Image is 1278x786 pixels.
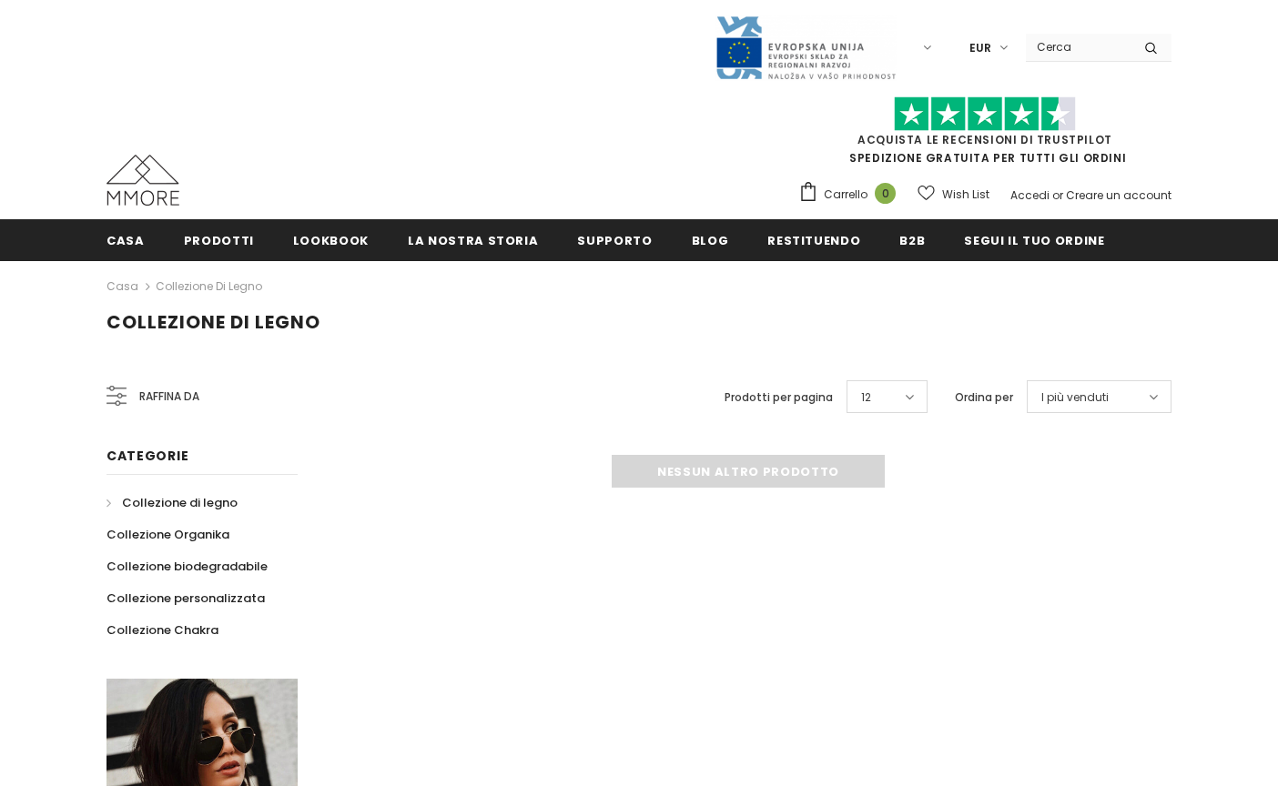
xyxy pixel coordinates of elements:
span: or [1052,187,1063,203]
a: B2B [899,219,925,260]
a: Casa [106,219,145,260]
span: La nostra storia [408,232,538,249]
span: Blog [692,232,729,249]
img: Javni Razpis [715,15,897,81]
a: Segui il tuo ordine [964,219,1104,260]
span: Collezione personalizzata [106,589,265,607]
a: Collezione biodegradabile [106,550,268,582]
span: Raffina da [139,387,199,407]
a: Acquista le recensioni di TrustPilot [857,132,1112,147]
a: Collezione Organika [106,519,229,550]
span: Collezione di legno [122,494,238,511]
a: Blog [692,219,729,260]
a: Carrello 0 [798,181,905,208]
a: Restituendo [767,219,860,260]
a: Accedi [1010,187,1050,203]
span: supporto [577,232,652,249]
span: Categorie [106,447,188,465]
span: Segui il tuo ordine [964,232,1104,249]
span: B2B [899,232,925,249]
a: Wish List [918,178,989,210]
a: Prodotti [184,219,254,260]
label: Prodotti per pagina [725,388,833,407]
a: Creare un account [1066,187,1171,203]
span: Collezione biodegradabile [106,558,268,575]
span: Casa [106,232,145,249]
a: La nostra storia [408,219,538,260]
input: Search Site [1026,34,1131,60]
span: Collezione di legno [106,309,320,335]
span: Restituendo [767,232,860,249]
span: 0 [875,183,896,204]
a: Javni Razpis [715,39,897,55]
span: EUR [969,39,991,57]
span: I più venduti [1041,388,1109,407]
a: Casa [106,276,138,297]
span: Carrello [824,186,867,204]
span: Collezione Chakra [106,621,218,639]
span: Wish List [942,186,989,204]
span: SPEDIZIONE GRATUITA PER TUTTI GLI ORDINI [798,105,1171,166]
span: Lookbook [293,232,369,249]
span: 12 [861,388,871,407]
a: Collezione Chakra [106,614,218,646]
img: Casi MMORE [106,155,179,206]
a: Collezione di legno [156,278,262,294]
a: supporto [577,219,652,260]
a: Collezione di legno [106,487,238,519]
span: Prodotti [184,232,254,249]
label: Ordina per [955,388,1013,407]
a: Collezione personalizzata [106,582,265,614]
span: Collezione Organika [106,526,229,543]
img: Fidati di Pilot Stars [894,96,1076,132]
a: Lookbook [293,219,369,260]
